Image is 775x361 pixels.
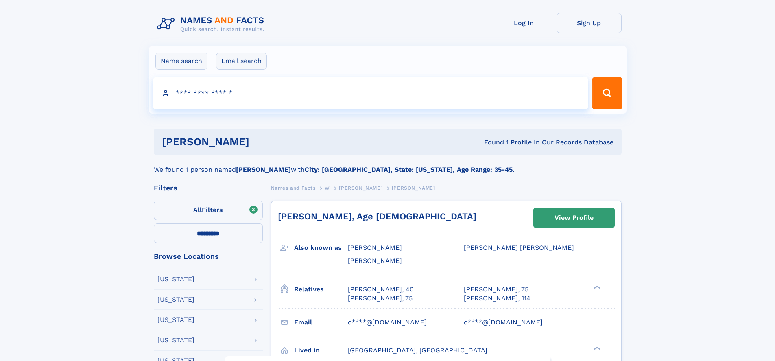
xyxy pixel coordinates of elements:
h3: Relatives [294,282,348,296]
span: [PERSON_NAME] [348,244,402,252]
div: [US_STATE] [157,276,194,282]
a: W [325,183,330,193]
h3: Lived in [294,343,348,357]
a: Log In [491,13,557,33]
a: Sign Up [557,13,622,33]
div: [US_STATE] [157,296,194,303]
div: We found 1 person named with . [154,155,622,175]
a: View Profile [534,208,614,228]
label: Email search [216,53,267,70]
span: [PERSON_NAME] [PERSON_NAME] [464,244,574,252]
span: [PERSON_NAME] [339,185,382,191]
a: [PERSON_NAME], 75 [464,285,528,294]
div: ❯ [592,284,601,290]
div: ❯ [592,346,601,351]
label: Name search [155,53,207,70]
span: W [325,185,330,191]
h3: Also known as [294,241,348,255]
a: [PERSON_NAME], 40 [348,285,414,294]
div: View Profile [555,208,594,227]
div: Found 1 Profile In Our Records Database [367,138,613,147]
span: [PERSON_NAME] [392,185,435,191]
label: Filters [154,201,263,220]
div: Browse Locations [154,253,263,260]
h3: Email [294,315,348,329]
div: [US_STATE] [157,337,194,343]
a: [PERSON_NAME], 114 [464,294,530,303]
span: [GEOGRAPHIC_DATA], [GEOGRAPHIC_DATA] [348,346,487,354]
b: [PERSON_NAME] [236,166,291,173]
a: [PERSON_NAME], Age [DEMOGRAPHIC_DATA] [278,211,476,221]
div: [US_STATE] [157,317,194,323]
input: search input [153,77,589,109]
span: [PERSON_NAME] [348,257,402,265]
b: City: [GEOGRAPHIC_DATA], State: [US_STATE], Age Range: 35-45 [305,166,513,173]
span: All [193,206,202,214]
button: Search Button [592,77,622,109]
a: [PERSON_NAME] [339,183,382,193]
div: Filters [154,184,263,192]
img: Logo Names and Facts [154,13,271,35]
a: [PERSON_NAME], 75 [348,294,413,303]
a: Names and Facts [271,183,316,193]
h1: [PERSON_NAME] [162,137,367,147]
